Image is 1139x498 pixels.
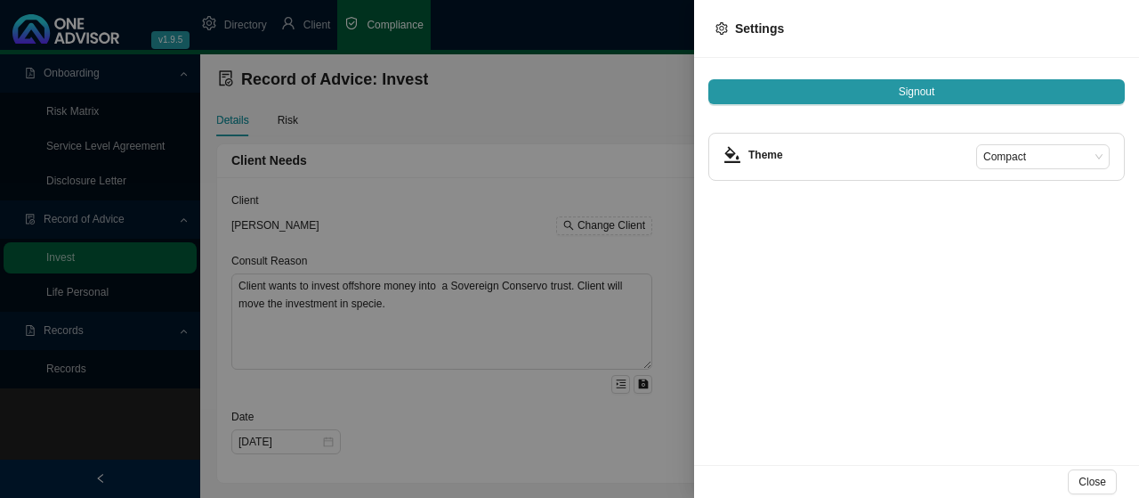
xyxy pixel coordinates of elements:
button: Close [1068,469,1117,494]
span: Settings [735,21,784,36]
h4: Theme [748,146,976,164]
span: bg-colors [723,146,741,164]
button: Signout [708,79,1125,104]
span: Signout [899,83,935,101]
span: Compact [983,145,1103,168]
span: setting [715,22,728,35]
span: Close [1078,473,1106,491]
